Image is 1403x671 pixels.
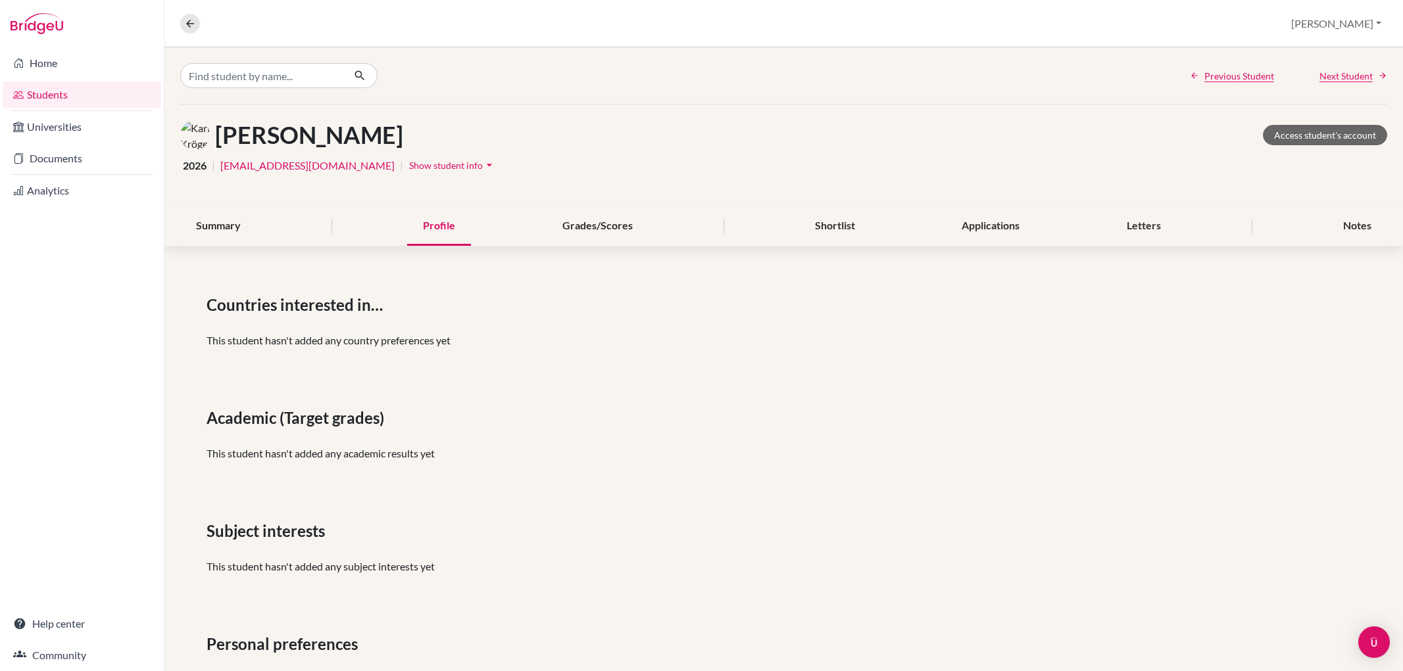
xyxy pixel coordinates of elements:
span: Subject interests [207,519,330,543]
button: Show student infoarrow_drop_down [408,155,497,175]
span: Academic (Target grades) [207,406,389,430]
div: Grades/Scores [547,207,649,246]
h1: [PERSON_NAME] [215,121,403,149]
a: Help center [3,611,161,637]
p: This student hasn't added any subject interests yet [207,559,1361,574]
a: Universities [3,114,161,140]
div: Letters [1111,207,1177,246]
div: Profile [407,207,471,246]
img: Karl Kröger's avatar [180,120,210,150]
a: [EMAIL_ADDRESS][DOMAIN_NAME] [220,158,395,174]
a: Home [3,50,161,76]
p: This student hasn't added any academic results yet [207,446,1361,461]
span: Personal preferences [207,632,363,656]
a: Next Student [1319,69,1387,83]
button: [PERSON_NAME] [1285,11,1387,36]
div: Applications [946,207,1035,246]
span: Countries interested in… [207,293,388,317]
img: Bridge-U [11,13,63,34]
a: Documents [3,145,161,172]
span: | [400,158,403,174]
span: Show student info [409,160,483,171]
i: arrow_drop_down [483,158,496,172]
span: | [212,158,215,174]
div: Open Intercom Messenger [1358,626,1390,658]
div: Summary [180,207,257,246]
span: Previous Student [1204,69,1274,83]
div: Notes [1327,207,1387,246]
a: Community [3,642,161,668]
div: Shortlist [799,207,871,246]
a: Analytics [3,177,161,204]
a: Previous Student [1190,69,1274,83]
a: Access student's account [1263,125,1387,145]
input: Find student by name... [180,63,343,88]
span: Next Student [1319,69,1373,83]
a: Students [3,81,161,108]
span: 2026 [183,158,207,174]
p: This student hasn't added any country preferences yet [207,333,1361,348]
